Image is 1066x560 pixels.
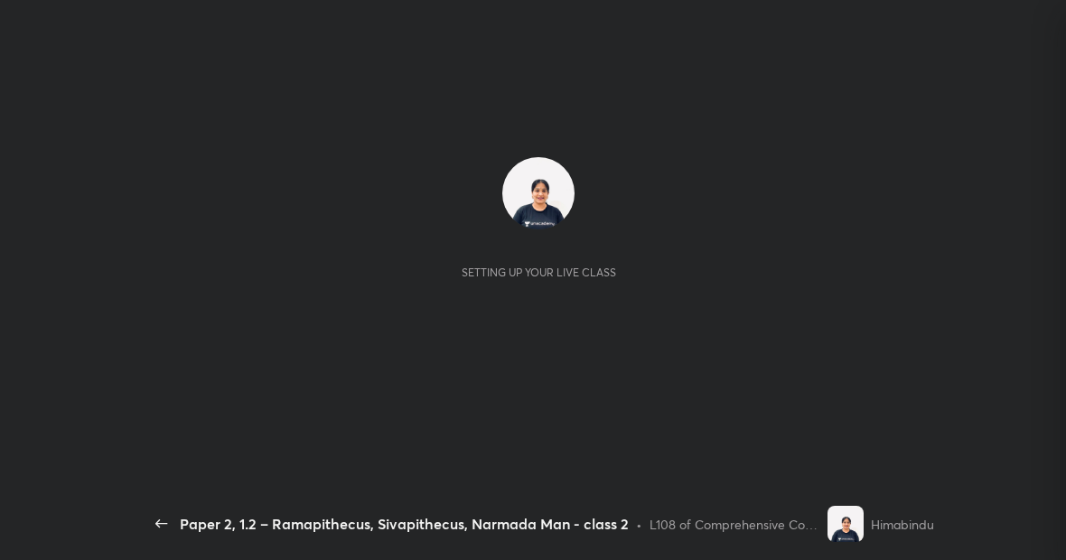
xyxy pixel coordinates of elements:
[636,515,642,534] div: •
[650,515,820,534] div: L108 of Comprehensive Course on Anthropology
[502,157,575,229] img: c8700997fef849a79414b35ed3cf7695.jpg
[828,506,864,542] img: c8700997fef849a79414b35ed3cf7695.jpg
[871,515,934,534] div: Himabindu
[462,266,616,279] div: Setting up your live class
[180,513,629,535] div: Paper 2, 1.2 – Ramapithecus, Sivapithecus, Narmada Man - class 2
